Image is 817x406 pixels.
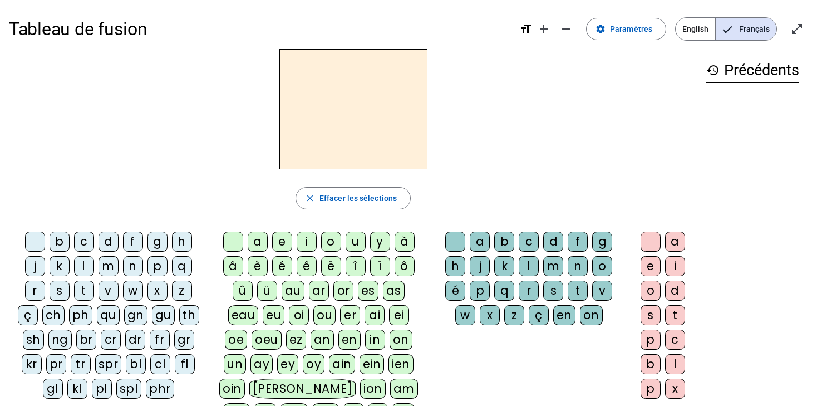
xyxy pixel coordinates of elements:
div: oin [219,379,245,399]
div: e [641,256,661,276]
div: dr [125,330,145,350]
span: Français [716,18,776,40]
span: Effacer les sélections [319,192,397,205]
div: u [346,232,366,252]
div: o [321,232,341,252]
div: on [390,330,412,350]
div: cr [101,330,121,350]
div: gu [152,305,175,325]
div: on [580,305,603,325]
button: Entrer en plein écran [786,18,808,40]
div: r [25,281,45,301]
div: v [592,281,612,301]
div: es [358,281,378,301]
div: û [233,281,253,301]
div: pl [92,379,112,399]
div: kr [22,354,42,374]
span: English [676,18,715,40]
h3: Précédents [706,58,799,83]
div: n [123,256,143,276]
div: s [543,281,563,301]
div: an [311,330,334,350]
div: a [248,232,268,252]
div: w [455,305,475,325]
div: in [365,330,385,350]
div: en [338,330,361,350]
div: ë [321,256,341,276]
div: d [543,232,563,252]
div: gr [174,330,194,350]
div: oy [303,354,324,374]
mat-icon: add [537,22,550,36]
div: m [543,256,563,276]
div: kl [67,379,87,399]
mat-icon: close [305,193,315,203]
h1: Tableau de fusion [9,11,510,47]
div: s [50,281,70,301]
div: er [340,305,360,325]
div: ay [250,354,273,374]
div: ch [42,305,65,325]
div: ez [286,330,306,350]
button: Paramètres [586,18,666,40]
div: k [494,256,514,276]
button: Effacer les sélections [296,187,411,209]
div: o [592,256,612,276]
div: ç [529,305,549,325]
div: à [395,232,415,252]
div: t [74,281,94,301]
div: ï [370,256,390,276]
div: z [504,305,524,325]
div: v [99,281,119,301]
div: cl [150,354,170,374]
button: Diminuer la taille de la police [555,18,577,40]
span: Paramètres [610,22,652,36]
div: a [470,232,490,252]
div: bl [126,354,146,374]
div: g [592,232,612,252]
div: h [172,232,192,252]
div: c [665,330,685,350]
div: spr [95,354,122,374]
div: phr [146,379,174,399]
div: b [641,354,661,374]
div: b [494,232,514,252]
div: ü [257,281,277,301]
div: f [568,232,588,252]
div: î [346,256,366,276]
div: ai [365,305,385,325]
div: p [470,281,490,301]
div: o [641,281,661,301]
div: ô [395,256,415,276]
mat-icon: format_size [519,22,533,36]
mat-icon: history [706,63,720,77]
div: h [445,256,465,276]
div: ain [329,354,355,374]
div: br [76,330,96,350]
div: ph [69,305,92,325]
div: oeu [252,330,282,350]
div: oi [289,305,309,325]
div: pr [46,354,66,374]
div: sh [23,330,44,350]
div: ou [313,305,336,325]
div: [PERSON_NAME] [249,379,356,399]
div: ion [360,379,386,399]
div: gn [124,305,147,325]
div: fr [150,330,170,350]
div: oe [225,330,247,350]
div: m [99,256,119,276]
div: p [641,379,661,399]
div: fl [175,354,195,374]
div: è [248,256,268,276]
div: c [519,232,539,252]
div: j [25,256,45,276]
div: spl [116,379,142,399]
div: or [333,281,353,301]
div: i [665,256,685,276]
div: é [272,256,292,276]
mat-icon: open_in_full [790,22,804,36]
div: g [147,232,168,252]
div: t [665,305,685,325]
div: un [224,354,246,374]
